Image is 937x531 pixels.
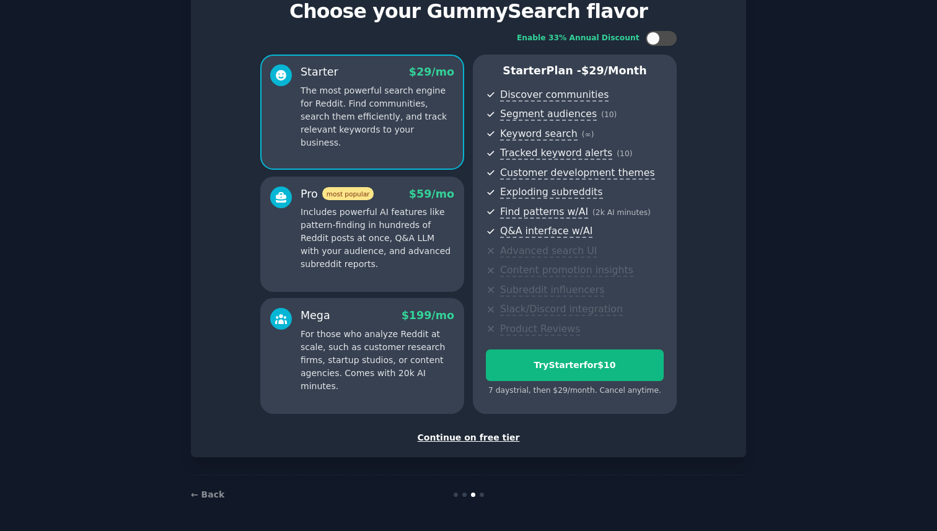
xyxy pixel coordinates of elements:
[500,303,623,316] span: Slack/Discord integration
[301,64,338,80] div: Starter
[486,349,664,381] button: TryStarterfor$10
[301,206,454,271] p: Includes powerful AI features like pattern-finding in hundreds of Reddit posts at once, Q&A LLM w...
[301,187,374,202] div: Pro
[592,208,651,217] span: ( 2k AI minutes )
[322,187,374,200] span: most popular
[204,1,733,22] p: Choose your GummySearch flavor
[617,149,632,158] span: ( 10 )
[301,328,454,393] p: For those who analyze Reddit at scale, such as customer research firms, startup studios, or conte...
[500,245,597,258] span: Advanced search UI
[191,489,224,499] a: ← Back
[402,309,454,322] span: $ 199 /mo
[500,206,588,219] span: Find patterns w/AI
[409,188,454,200] span: $ 59 /mo
[500,186,602,199] span: Exploding subreddits
[581,64,647,77] span: $ 29 /month
[500,128,578,141] span: Keyword search
[301,84,454,149] p: The most powerful search engine for Reddit. Find communities, search them efficiently, and track ...
[486,385,664,397] div: 7 days trial, then $ 29 /month . Cancel anytime.
[582,130,594,139] span: ( ∞ )
[500,108,597,121] span: Segment audiences
[409,66,454,78] span: $ 29 /mo
[517,33,640,44] div: Enable 33% Annual Discount
[500,264,633,277] span: Content promotion insights
[601,110,617,119] span: ( 10 )
[500,147,612,160] span: Tracked keyword alerts
[301,308,330,323] div: Mega
[486,359,663,372] div: Try Starter for $10
[500,167,655,180] span: Customer development themes
[500,225,592,238] span: Q&A interface w/AI
[486,63,664,79] p: Starter Plan -
[500,284,604,297] span: Subreddit influencers
[204,431,733,444] div: Continue on free tier
[500,89,609,102] span: Discover communities
[500,323,580,336] span: Product Reviews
